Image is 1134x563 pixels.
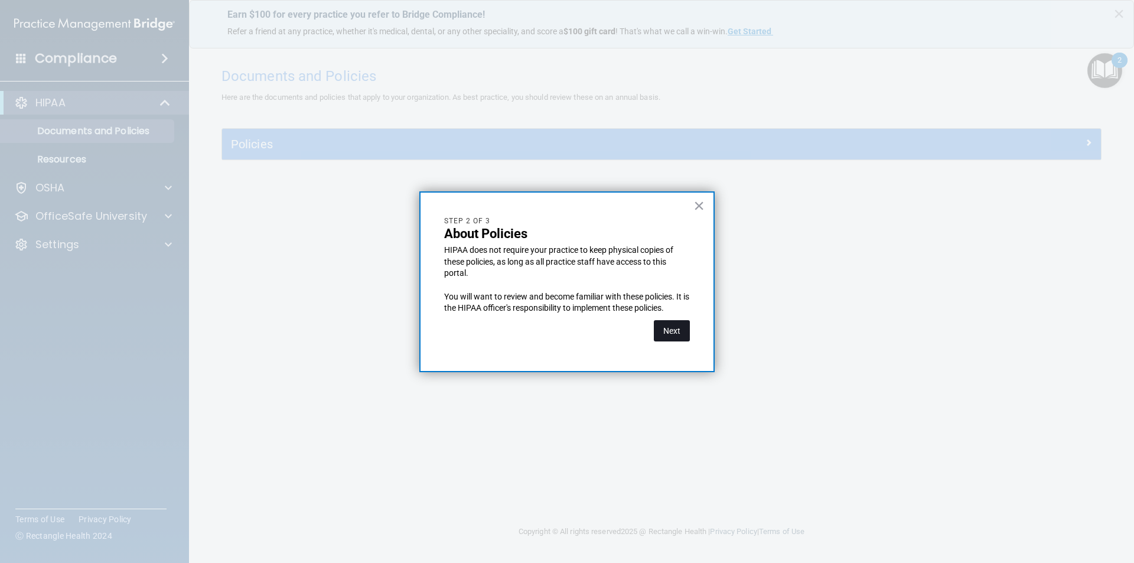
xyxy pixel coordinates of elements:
p: You will want to review and become familiar with these policies. It is the HIPAA officer's respon... [444,291,690,314]
p: About Policies [444,226,690,242]
p: HIPAA does not require your practice to keep physical copies of these policies, as long as all pr... [444,245,690,279]
p: Step 2 of 3 [444,216,690,226]
button: Next [654,320,690,341]
button: Close [693,196,705,215]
